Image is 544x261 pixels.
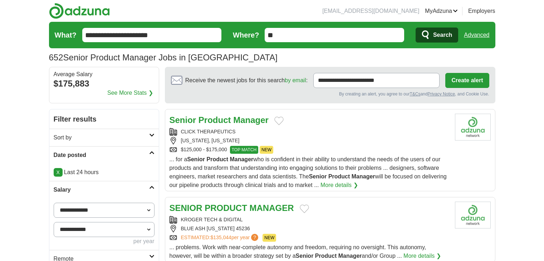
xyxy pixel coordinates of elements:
label: Where? [233,30,259,40]
strong: Senior [187,156,205,162]
a: SENIOR PRODUCT MANAGER [170,203,294,213]
li: [EMAIL_ADDRESS][DOMAIN_NAME] [322,7,419,15]
span: NEW [263,234,276,242]
a: MyAdzuna [425,7,458,15]
strong: Senior [309,173,327,179]
a: by email [285,77,306,83]
strong: Senior [296,253,314,259]
strong: Manager [233,115,269,125]
button: Create alert [445,73,489,88]
img: Company logo [455,114,491,141]
strong: SENIOR [170,203,202,213]
h2: Filter results [49,109,159,129]
strong: Manager [338,253,362,259]
button: Add to favorite jobs [274,117,284,125]
img: Company logo [455,202,491,228]
h1: Senior Product Manager Jobs in [GEOGRAPHIC_DATA] [49,53,278,62]
span: Search [433,28,452,42]
span: ... for a who is confident in their ability to understand the needs of the users of our products ... [170,156,447,188]
div: By creating an alert, you agree to our and , and Cookie Use. [171,91,489,97]
button: Search [416,28,458,43]
strong: Product [207,156,228,162]
img: Adzuna logo [49,3,110,19]
span: ... problems. Work with near-complete autonomy and freedom, requiring no oversight. This autonomy... [170,244,426,259]
div: BLUE ASH [US_STATE] 45236 [170,225,449,232]
div: KROGER TECH & DIGITAL [170,216,449,223]
strong: MANAGER [250,203,294,213]
p: Last 24 hours [54,168,155,177]
h2: Date posted [54,151,149,159]
label: What? [55,30,77,40]
button: Add to favorite jobs [300,205,309,213]
a: Employers [468,7,495,15]
a: More details ❯ [320,181,358,189]
div: per year [54,237,155,246]
strong: Product [199,115,231,125]
strong: PRODUCT [205,203,247,213]
h2: Salary [54,186,149,194]
strong: Senior [170,115,196,125]
span: TOP MATCH [230,146,258,154]
a: T&Cs [410,92,420,97]
div: $175,883 [54,77,155,90]
span: NEW [260,146,273,154]
a: Privacy Notice [427,92,455,97]
strong: Manager [230,156,253,162]
a: ESTIMATED:$135,044per year? [181,234,260,242]
span: ? [251,234,258,241]
span: Receive the newest jobs for this search : [185,76,308,85]
strong: Product [328,173,350,179]
div: $125,000 - $175,000 [170,146,449,154]
h2: Sort by [54,133,149,142]
a: Advanced [464,28,489,42]
a: See More Stats ❯ [107,89,153,97]
a: More details ❯ [403,252,441,260]
span: $135,044 [210,235,231,240]
strong: Manager [352,173,375,179]
div: CLICK THERAPEUTICS [170,128,449,136]
a: Sort by [49,129,159,146]
a: Date posted [49,146,159,164]
div: Average Salary [54,72,155,77]
div: [US_STATE], [US_STATE] [170,137,449,144]
a: Salary [49,181,159,198]
a: Senior Product Manager [170,115,269,125]
span: 652 [49,51,63,64]
strong: Product [315,253,337,259]
a: X [54,168,63,177]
